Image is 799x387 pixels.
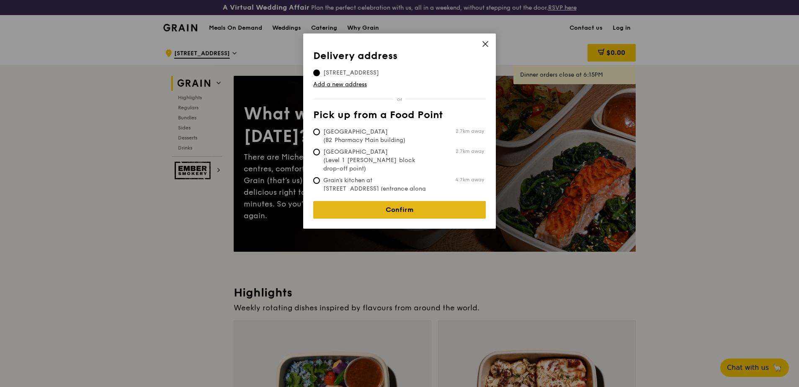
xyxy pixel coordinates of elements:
[313,129,320,135] input: [GEOGRAPHIC_DATA] (B2 Pharmacy Main building)2.7km away
[313,149,320,155] input: [GEOGRAPHIC_DATA] (Level 1 [PERSON_NAME] block drop-off point)2.7km away
[455,176,484,183] span: 4.7km away
[456,128,484,134] span: 2.7km away
[313,128,438,144] span: [GEOGRAPHIC_DATA] (B2 Pharmacy Main building)
[313,80,486,89] a: Add a new address
[313,177,320,184] input: Grain's kitchen at [STREET_ADDRESS] (entrance along [PERSON_NAME][GEOGRAPHIC_DATA])4.7km away
[313,50,486,65] th: Delivery address
[313,69,389,77] span: [STREET_ADDRESS]
[313,109,486,124] th: Pick up from a Food Point
[456,148,484,155] span: 2.7km away
[313,70,320,76] input: [STREET_ADDRESS]
[313,176,438,210] span: Grain's kitchen at [STREET_ADDRESS] (entrance along [PERSON_NAME][GEOGRAPHIC_DATA])
[313,148,438,173] span: [GEOGRAPHIC_DATA] (Level 1 [PERSON_NAME] block drop-off point)
[313,201,486,219] a: Confirm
